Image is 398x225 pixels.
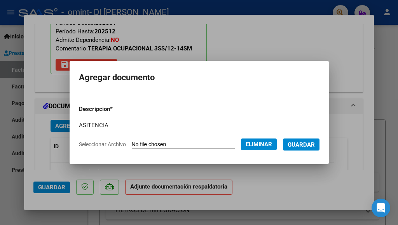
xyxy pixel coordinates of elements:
[372,199,390,217] div: Open Intercom Messenger
[79,105,151,114] p: Descripcion
[283,138,319,151] button: Guardar
[241,138,277,150] button: Eliminar
[79,70,319,85] h2: Agregar documento
[288,141,315,148] span: Guardar
[79,141,126,147] span: Seleccionar Archivo
[246,141,272,148] span: Eliminar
